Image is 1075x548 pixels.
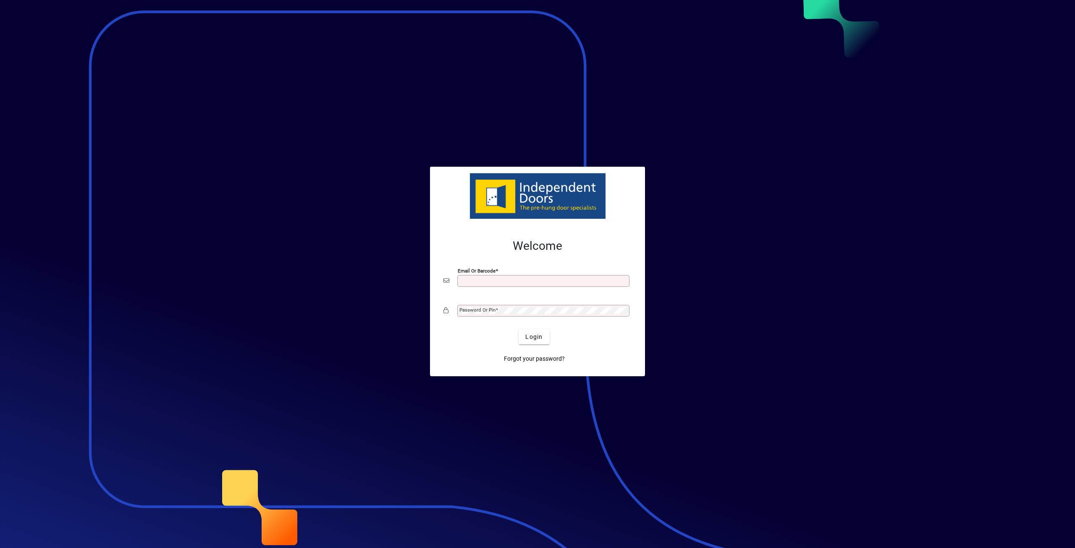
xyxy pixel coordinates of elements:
mat-label: Email or Barcode [458,268,496,274]
button: Login [519,329,549,344]
span: Forgot your password? [504,354,565,363]
h2: Welcome [443,239,632,253]
mat-label: Password or Pin [459,307,496,313]
span: Login [525,333,543,341]
a: Forgot your password? [501,351,568,366]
